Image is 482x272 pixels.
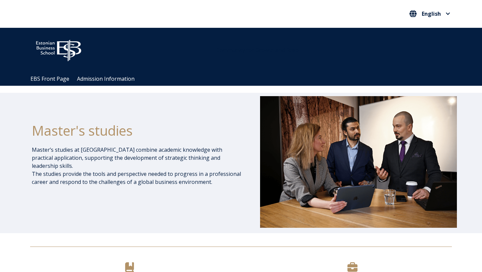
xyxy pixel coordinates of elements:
[30,35,87,63] img: ebs_logo2016_white
[216,46,299,54] span: Community for Growth and Resp
[408,8,452,19] button: English
[422,11,441,16] span: English
[260,96,457,227] img: DSC_1073
[30,75,69,82] a: EBS Front Page
[77,75,135,82] a: Admission Information
[32,122,242,139] h1: Master's studies
[408,8,452,19] nav: Select your language
[27,72,462,86] div: Navigation Menu
[32,146,242,186] p: Master’s studies at [GEOGRAPHIC_DATA] combine academic knowledge with practical application, supp...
